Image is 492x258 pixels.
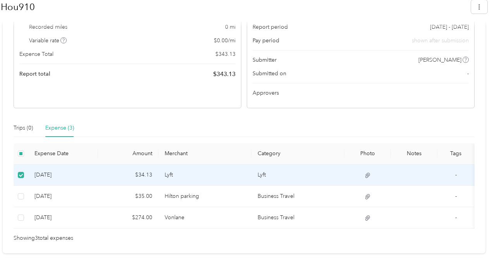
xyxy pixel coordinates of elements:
td: 9-10-2025 [28,207,98,229]
td: 9-10-2025 [28,186,98,207]
span: shown after submission [412,36,469,45]
span: Pay period [253,36,279,45]
td: Vonlane [158,207,251,229]
span: $ 343.13 [215,50,236,58]
th: Expense Date [28,143,98,164]
td: $34.13 [98,164,158,186]
td: - [437,186,475,207]
td: 9-10-2025 [28,164,98,186]
td: $35.00 [98,186,158,207]
td: Hilton parking [158,186,251,207]
td: - [437,164,475,186]
td: $274.00 [98,207,158,229]
div: Tags [444,150,468,157]
td: - [437,207,475,229]
span: $ 343.13 [213,69,236,79]
span: [PERSON_NAME] [418,56,461,64]
td: Business Travel [251,207,344,229]
th: Category [251,143,344,164]
span: Submitted on [253,69,286,78]
span: - [455,171,457,178]
span: Report total [19,70,50,78]
th: Notes [391,143,437,164]
td: Lyft [158,164,251,186]
span: $ 0.00 / mi [214,36,236,45]
span: - [467,69,469,78]
div: Trips (0) [14,124,33,132]
td: Business Travel [251,186,344,207]
span: Variable rate [29,36,67,45]
span: - [455,214,457,221]
span: Submitter [253,56,277,64]
span: Expense Total [19,50,53,58]
th: Amount [98,143,158,164]
td: Lyft [251,164,344,186]
span: - [455,193,457,199]
th: Tags [437,143,475,164]
span: Showing 3 total expenses [14,234,73,242]
th: Merchant [158,143,251,164]
div: Expense (3) [45,124,74,132]
span: Approvers [253,89,279,97]
th: Photo [344,143,391,164]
